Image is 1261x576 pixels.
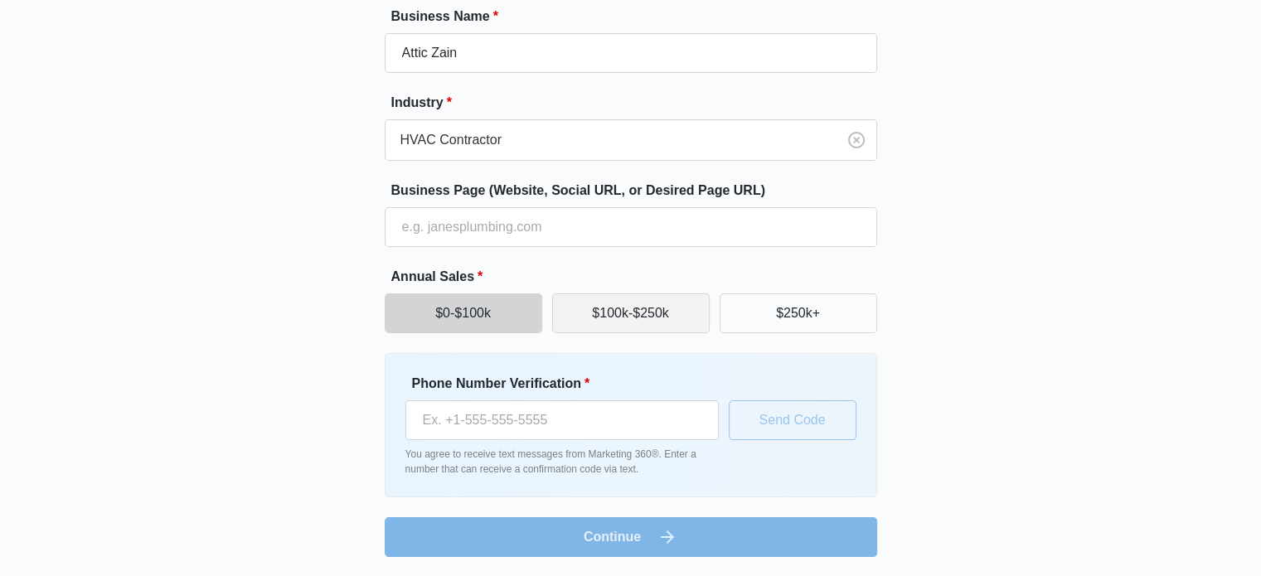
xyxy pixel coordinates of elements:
input: e.g. janesplumbing.com [385,207,877,247]
p: You agree to receive text messages from Marketing 360®. Enter a number that can receive a confirm... [405,447,719,477]
label: Annual Sales [391,267,884,287]
label: Industry [391,93,884,113]
input: Ex. +1-555-555-5555 [405,400,719,440]
button: $250k+ [720,293,877,333]
button: $100k-$250k [552,293,710,333]
button: $0-$100k [385,293,542,333]
input: e.g. Jane's Plumbing [385,33,877,73]
label: Phone Number Verification [412,374,725,394]
label: Business Name [391,7,884,27]
button: Clear [843,127,870,153]
label: Business Page (Website, Social URL, or Desired Page URL) [391,181,884,201]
